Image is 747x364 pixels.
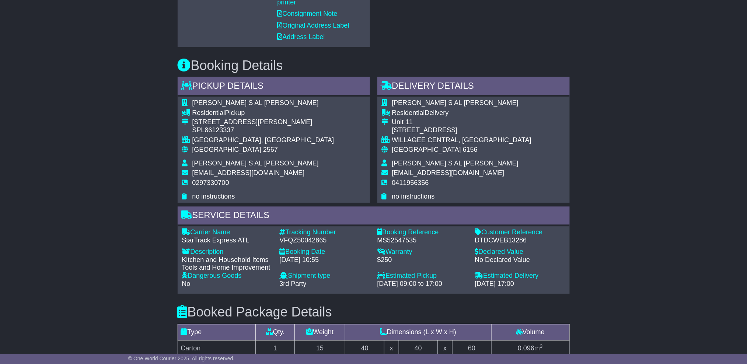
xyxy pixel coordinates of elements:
td: Qty. [256,324,295,340]
span: no instructions [392,193,435,200]
div: Warranty [377,248,468,256]
span: 6156 [463,146,478,154]
div: Service Details [178,207,570,227]
div: Unit 11 [392,119,531,127]
span: no instructions [192,193,235,200]
div: SPL86123337 [192,127,334,135]
div: [STREET_ADDRESS] [392,127,531,135]
div: VFQZ50042865 [280,237,370,245]
div: [STREET_ADDRESS][PERSON_NAME] [192,119,334,127]
span: [EMAIL_ADDRESS][DOMAIN_NAME] [392,169,505,177]
span: Residential [392,109,425,116]
span: No [182,280,191,288]
td: 60 [452,340,491,357]
div: Delivery [392,109,531,117]
span: [PERSON_NAME] S AL [PERSON_NAME] [392,160,519,167]
div: Tracking Number [280,229,370,237]
div: Booking Reference [377,229,468,237]
td: 1 [256,340,295,357]
span: [GEOGRAPHIC_DATA] [192,146,261,154]
span: 3rd Party [280,280,307,288]
span: © One World Courier 2025. All rights reserved. [128,356,235,361]
div: Kitchen and Household Items Tools and Home Improvement [182,256,272,272]
td: Carton [178,340,256,357]
td: x [438,340,452,357]
td: Weight [295,324,345,340]
span: 2567 [263,146,278,154]
div: Carrier Name [182,229,272,237]
div: Delivery Details [377,77,570,97]
div: StarTrack Express ATL [182,237,272,245]
div: Estimated Pickup [377,272,468,280]
sup: 3 [540,344,543,349]
a: Original Address Label [277,22,349,29]
div: Pickup Details [178,77,370,97]
div: Shipment type [280,272,370,280]
span: 0411956356 [392,179,429,187]
div: Estimated Delivery [475,272,565,280]
td: Dimensions (L x W x H) [345,324,491,340]
td: Volume [491,324,569,340]
td: m [491,340,569,357]
div: [DATE] 09:00 to 17:00 [377,280,468,288]
div: No Declared Value [475,256,565,265]
span: [EMAIL_ADDRESS][DOMAIN_NAME] [192,169,305,177]
div: [DATE] 17:00 [475,280,565,288]
div: [DATE] 10:55 [280,256,370,265]
div: $250 [377,256,468,265]
div: Description [182,248,272,256]
h3: Booked Package Details [178,305,570,320]
div: DTDCWEB13286 [475,237,565,245]
div: Booking Date [280,248,370,256]
div: Dangerous Goods [182,272,272,280]
span: [PERSON_NAME] S AL [PERSON_NAME] [192,160,319,167]
span: 0.096 [518,345,534,352]
td: x [384,340,399,357]
div: WILLAGEE CENTRAL, [GEOGRAPHIC_DATA] [392,137,531,145]
td: 40 [345,340,384,357]
td: Type [178,324,256,340]
div: Customer Reference [475,229,565,237]
a: Address Label [277,33,325,41]
span: [PERSON_NAME] S AL [PERSON_NAME] [392,99,519,106]
a: Consignment Note [277,10,338,17]
span: Residential [192,109,225,116]
td: 40 [399,340,438,357]
h3: Booking Details [178,58,570,73]
span: [PERSON_NAME] S AL [PERSON_NAME] [192,99,319,106]
td: 15 [295,340,345,357]
span: 0297330700 [192,179,229,187]
div: Pickup [192,109,334,117]
div: [GEOGRAPHIC_DATA], [GEOGRAPHIC_DATA] [192,137,334,145]
div: MS52547535 [377,237,468,245]
div: Declared Value [475,248,565,256]
span: [GEOGRAPHIC_DATA] [392,146,461,154]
